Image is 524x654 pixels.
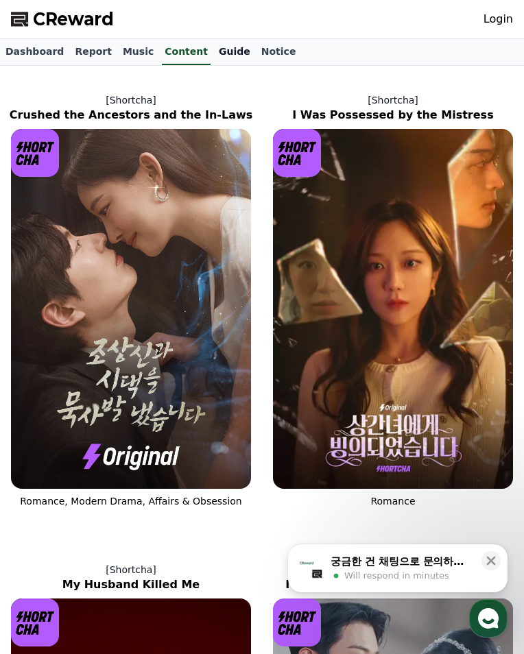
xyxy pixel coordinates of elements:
a: Notice [256,39,302,65]
img: [object Object] Logo [273,129,321,177]
span: Romance [370,496,415,507]
a: CReward [11,8,114,30]
a: Music [117,39,159,65]
span: Settings [203,455,237,466]
a: Home [4,435,91,469]
span: Messages [114,456,154,467]
a: [Shortcha] I Was Possessed by the Mistress I Was Possessed by the Mistress [object Object] Logo R... [262,82,524,519]
img: Crushed the Ancestors and the In-Laws [11,129,251,489]
a: Guide [213,39,256,65]
img: [object Object] Logo [11,129,59,177]
h2: I Became the Wife of a Cult Leader [262,577,524,593]
a: Content [162,39,211,65]
a: Login [484,11,513,27]
a: Messages [91,435,177,469]
a: Report [69,39,117,65]
img: [object Object] Logo [273,598,321,646]
span: Romance, Modern Drama, Affairs & Obsession [20,496,241,507]
span: Home [35,455,59,466]
p: [Shortcha] [262,563,524,577]
a: Settings [177,435,263,469]
img: [object Object] Logo [11,598,59,646]
img: I Was Possessed by the Mistress [273,129,513,489]
h2: I Was Possessed by the Mistress [262,107,524,123]
span: CReward [33,8,114,30]
p: [Shortcha] [262,93,524,107]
